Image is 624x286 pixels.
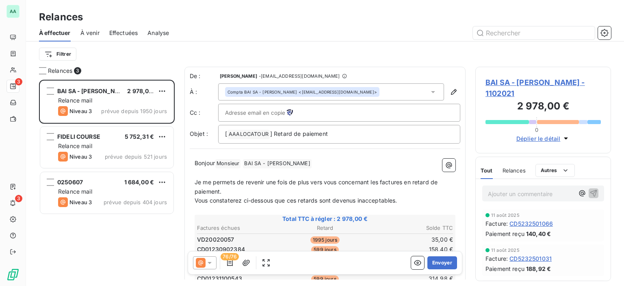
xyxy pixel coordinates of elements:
[6,268,19,281] img: Logo LeanPay
[80,29,100,37] span: À venir
[190,72,218,80] span: De :
[227,89,297,95] span: Compta BAI SA - [PERSON_NAME]
[69,153,92,160] span: Niveau 3
[215,159,240,168] span: Monsieur
[190,88,218,96] label: À :
[190,130,208,137] span: Objet :
[190,109,218,117] label: Cc :
[74,67,81,74] span: 3
[368,224,453,232] th: Solde TTC
[197,236,234,244] span: VD20020057
[39,48,76,61] button: Filtrer
[15,195,22,202] span: 3
[311,246,338,253] span: 599 jours
[105,153,167,160] span: prévue depuis 521 jours
[259,74,340,79] span: - [EMAIL_ADDRESS][DOMAIN_NAME]
[39,80,175,286] div: grid
[58,142,92,149] span: Relance mail
[481,167,493,174] span: Tout
[6,5,19,18] div: AA
[282,224,367,232] th: Retard
[195,197,397,204] span: Vous constaterez ci-dessous que ces retards sont devenus inacceptables.
[197,245,245,253] span: CD01230902384
[109,29,138,37] span: Effectuées
[225,107,312,119] input: Adresse email en copie ...
[227,130,270,139] span: AAALOCATOUR
[104,199,167,205] span: prévue depuis 404 jours
[310,236,340,244] span: 1995 jours
[509,219,553,228] span: CD5232501066
[526,229,551,238] span: 140,40 €
[535,127,538,133] span: 0
[124,179,154,186] span: 1 684,00 €
[509,254,552,263] span: CD5232501031
[57,179,83,186] span: 0250607
[101,108,167,114] span: prévue depuis 1950 jours
[195,159,215,166] span: Bonjour
[485,229,524,238] span: Paiement reçu
[15,78,22,85] span: 3
[485,219,508,228] span: Facture :
[368,235,453,244] td: 35,00 €
[270,130,328,137] span: ] Retard de paiement
[368,245,453,254] td: 158,40 €
[243,159,311,168] span: BAI SA - [PERSON_NAME]
[69,199,92,205] span: Niveau 3
[39,10,83,24] h3: Relances
[227,89,377,95] div: <[EMAIL_ADDRESS][DOMAIN_NAME]>
[225,130,227,137] span: [
[485,77,601,99] span: BAI SA - [PERSON_NAME] - 1102021
[125,133,154,140] span: 5 752,31 €
[48,67,72,75] span: Relances
[39,29,71,37] span: À effectuer
[221,253,239,260] span: 76/76
[311,275,338,283] span: 599 jours
[427,256,457,269] button: Envoyer
[491,248,520,253] span: 11 août 2025
[596,258,616,278] iframe: Intercom live chat
[526,264,551,273] span: 188,92 €
[58,188,92,195] span: Relance mail
[491,213,520,218] span: 11 août 2025
[485,254,508,263] span: Facture :
[57,133,100,140] span: FIDELI COURSE
[196,215,454,223] span: Total TTC à régler : 2 978,00 €
[57,87,130,94] span: BAI SA - [PERSON_NAME]
[195,179,439,195] span: Je me permets de revenir une fois de plus vers vous concernant les factures en retard de paiement.
[58,97,92,104] span: Relance mail
[514,134,573,143] button: Déplier le détail
[6,80,19,93] a: 3
[516,134,561,143] span: Déplier le détail
[535,164,575,177] button: Autres
[69,108,92,114] span: Niveau 3
[127,87,158,94] span: 2 978,00 €
[485,264,524,273] span: Paiement reçu
[485,99,601,115] h3: 2 978,00 €
[220,74,257,79] span: [PERSON_NAME]
[197,275,242,283] span: CD01231100543
[147,29,169,37] span: Analyse
[503,167,526,174] span: Relances
[473,26,595,39] input: Rechercher
[197,224,282,232] th: Factures échues
[368,274,453,283] td: 314,98 €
